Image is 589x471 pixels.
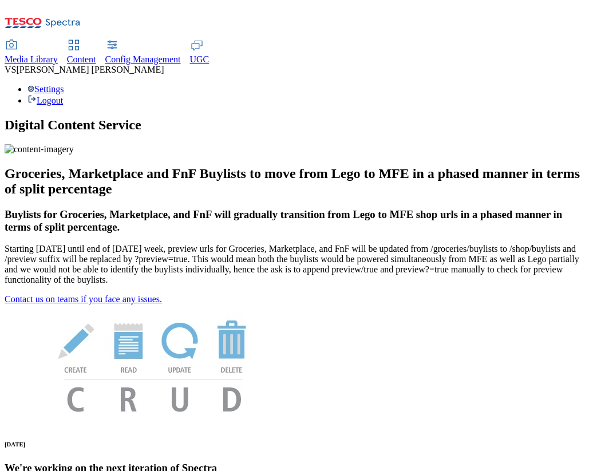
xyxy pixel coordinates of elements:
a: Contact us on teams if you face any issues. [5,294,162,304]
span: Media Library [5,54,58,64]
img: News Image [5,304,302,424]
h3: Buylists for Groceries, Marketplace, and FnF will gradually transition from Lego to MFE shop urls... [5,208,584,233]
p: Starting [DATE] until end of [DATE] week, preview urls for Groceries, Marketplace, and FnF will b... [5,244,584,285]
img: content-imagery [5,144,74,155]
span: Config Management [105,54,181,64]
span: UGC [190,54,209,64]
a: Content [67,41,96,65]
a: Media Library [5,41,58,65]
h6: [DATE] [5,441,584,448]
span: Content [67,54,96,64]
a: Logout [27,96,63,105]
h1: Digital Content Service [5,117,584,133]
h2: Groceries, Marketplace and FnF Buylists to move from Lego to MFE in a phased manner in terms of s... [5,166,584,197]
a: Config Management [105,41,181,65]
a: UGC [190,41,209,65]
a: Settings [27,84,64,94]
span: [PERSON_NAME] [PERSON_NAME] [16,65,164,74]
span: VS [5,65,16,74]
